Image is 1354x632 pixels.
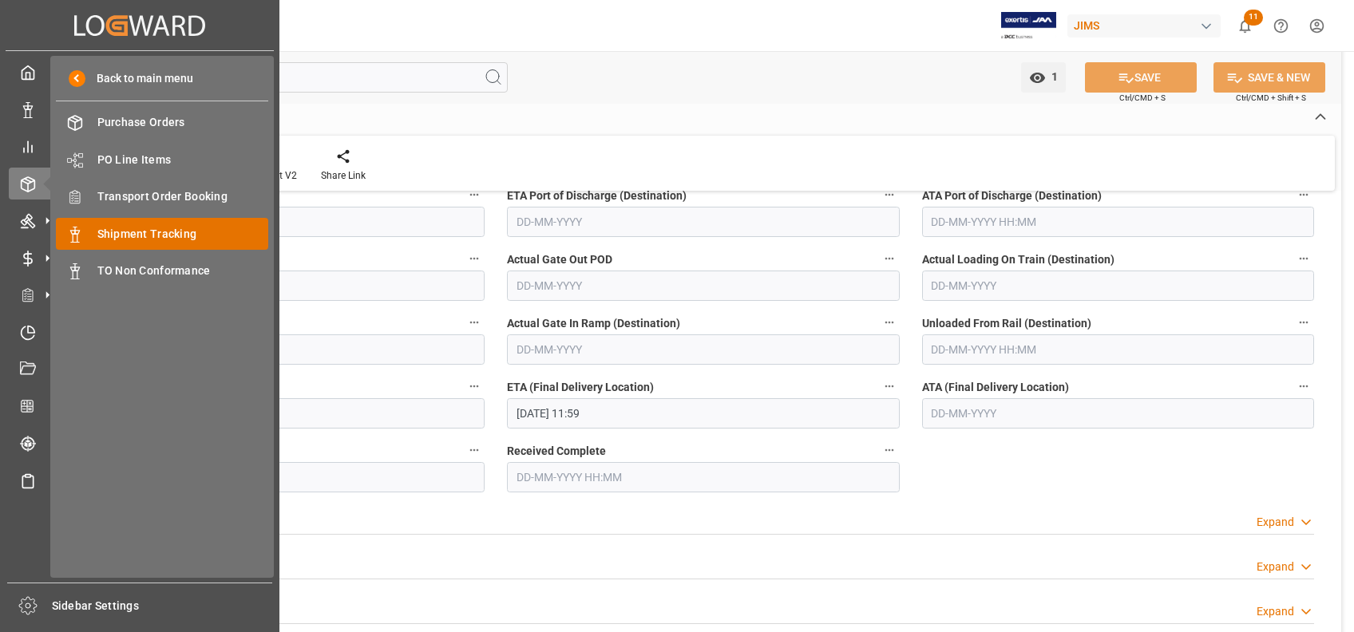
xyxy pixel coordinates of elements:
button: ATA Port of Discharge (Destination) [1293,184,1314,205]
button: SAVE & NEW [1213,62,1325,93]
button: show 11 new notifications [1227,8,1263,44]
input: DD-MM-YYYY HH:MM [507,398,899,429]
button: Help Center [1263,8,1299,44]
input: DD-MM-YYYY HH:MM [922,207,1314,237]
span: Transport Order Booking [97,188,269,205]
a: My Cockpit [9,57,271,88]
button: ATD - ATS (Origin) [464,184,485,205]
input: DD-MM-YYYY HH:MM [93,207,485,237]
input: DD-MM-YYYY [93,398,485,429]
span: ETA Port of Discharge (Destination) [507,188,687,204]
a: Data Management [9,93,271,124]
span: Actual Gate In Ramp (Destination) [507,315,680,332]
span: Unloaded From Rail (Destination) [922,315,1091,332]
span: 1 [1046,70,1058,83]
span: Sidebar Settings [52,598,273,614]
input: Search Fields [73,62,508,93]
a: Transport Order Booking [56,181,268,212]
button: Actual Loading On Train (Destination) [1293,248,1314,269]
a: Tracking Shipment [9,428,271,459]
a: PO Line Items [56,144,268,175]
button: Estimated Gate Out POD [464,248,485,269]
a: Shipment Tracking [56,218,268,249]
button: ETA (Final Delivery Location) [879,376,900,397]
span: ATA (Final Delivery Location) [922,379,1069,396]
div: Share Link [321,168,366,183]
button: Unloaded From Rail (Destination) [1293,312,1314,333]
input: DD-MM-YYYY [922,398,1314,429]
span: 11 [1244,10,1263,26]
img: Exertis%20JAM%20-%20Email%20Logo.jpg_1722504956.jpg [1001,12,1056,40]
button: ETA Port of Discharge (Destination) [879,184,900,205]
div: Expand [1257,514,1294,531]
button: Actual Empty Container Dropoff [464,440,485,460]
input: DD-MM-YYYY HH:MM [922,334,1314,365]
button: JIMS [1067,10,1227,41]
div: Expand [1257,559,1294,575]
span: ETA (Final Delivery Location) [507,379,654,396]
span: Shipment Tracking [97,226,269,243]
button: Actual Gate Out Ramp (Destination) [464,376,485,397]
input: DD-MM-YYYY [507,271,899,301]
a: My Reports [9,131,271,162]
input: DD-MM-YYYY [507,207,899,237]
span: Actual Loading On Train (Destination) [922,251,1114,268]
div: JIMS [1067,14,1221,38]
input: DD-MM-YYYY [507,334,899,365]
span: TO Non Conformance [97,263,269,279]
button: Received Complete [879,440,900,460]
button: Rail Departure (Destination) [464,312,485,333]
input: DD-MM-YYYY [93,271,485,301]
span: Purchase Orders [97,114,269,131]
span: PO Line Items [97,152,269,168]
a: Sailing Schedules [9,464,271,496]
div: Expand [1257,603,1294,620]
span: Back to main menu [85,70,193,87]
button: open menu [1021,62,1066,93]
span: Received Complete [507,443,606,460]
button: ATA (Final Delivery Location) [1293,376,1314,397]
a: Purchase Orders [56,107,268,138]
a: Document Management [9,354,271,385]
span: Actual Gate Out POD [507,251,612,268]
button: Actual Gate Out POD [879,248,900,269]
a: CO2 Calculator [9,390,271,421]
input: DD-MM-YYYY [93,334,485,365]
a: TO Non Conformance [56,255,268,286]
a: Timeslot Management V2 [9,316,271,347]
input: DD-MM-YYYY [93,462,485,492]
input: DD-MM-YYYY HH:MM [507,462,899,492]
span: Ctrl/CMD + S [1119,92,1166,104]
input: DD-MM-YYYY [922,271,1314,301]
span: Ctrl/CMD + Shift + S [1236,92,1306,104]
button: Actual Gate In Ramp (Destination) [879,312,900,333]
button: SAVE [1085,62,1197,93]
span: ATA Port of Discharge (Destination) [922,188,1102,204]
